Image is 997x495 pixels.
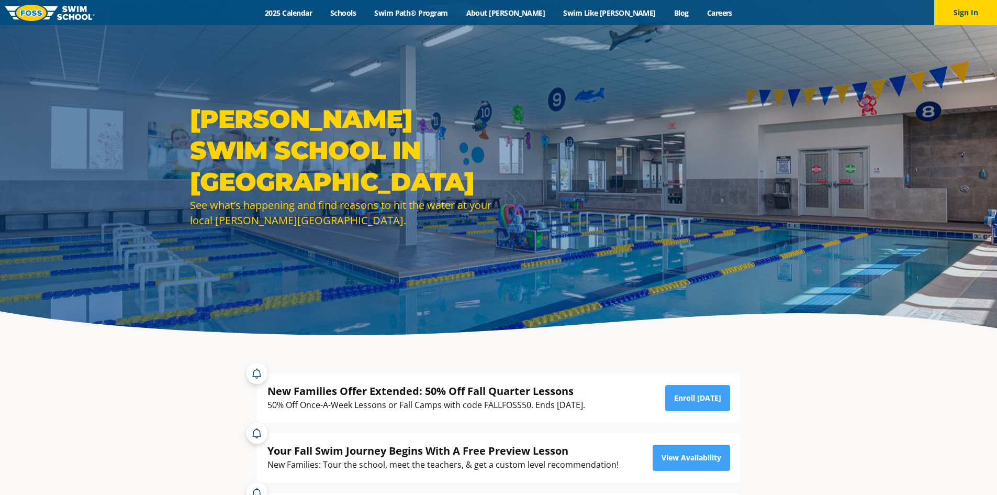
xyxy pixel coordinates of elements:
a: 2025 Calendar [256,8,321,18]
div: 50% Off Once-A-Week Lessons or Fall Camps with code FALLFOSS50. Ends [DATE]. [267,398,585,412]
div: See what’s happening and find reasons to hit the water at your local [PERSON_NAME][GEOGRAPHIC_DATA]. [190,197,494,228]
a: About [PERSON_NAME] [457,8,554,18]
a: Swim Path® Program [365,8,457,18]
a: Enroll [DATE] [665,385,730,411]
a: View Availability [653,445,730,471]
a: Blog [665,8,698,18]
div: New Families Offer Extended: 50% Off Fall Quarter Lessons [267,384,585,398]
h1: [PERSON_NAME] Swim School in [GEOGRAPHIC_DATA] [190,103,494,197]
img: FOSS Swim School Logo [5,5,95,21]
a: Schools [321,8,365,18]
div: Your Fall Swim Journey Begins With A Free Preview Lesson [267,444,619,458]
a: Swim Like [PERSON_NAME] [554,8,665,18]
div: New Families: Tour the school, meet the teachers, & get a custom level recommendation! [267,458,619,472]
a: Careers [698,8,741,18]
